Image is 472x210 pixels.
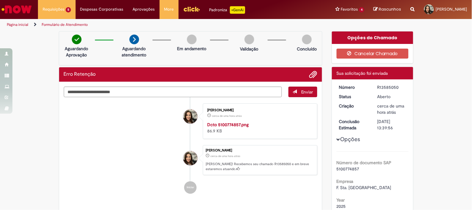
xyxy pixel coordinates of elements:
div: [PERSON_NAME] [206,149,314,152]
img: ServiceNow [1,3,33,16]
div: 86.9 KB [207,122,311,134]
p: Concluído [297,46,317,52]
div: [PERSON_NAME] [207,108,311,112]
ul: Histórico de tíquete [64,97,318,200]
p: [PERSON_NAME]! Recebemos seu chamado R13585050 e em breve estaremos atuando. [206,162,314,171]
b: Empresa [337,179,353,184]
p: Validação [240,46,259,52]
button: Cancelar Chamado [337,49,409,59]
img: check-circle-green.png [72,35,82,44]
time: 01/10/2025 10:39:53 [377,103,404,115]
p: +GenAi [230,6,245,14]
a: Rascunhos [374,7,401,12]
span: cerca de uma hora atrás [210,154,240,158]
time: 01/10/2025 10:39:53 [210,154,240,158]
span: Requisições [43,6,64,12]
span: Enviar [301,89,313,95]
span: F. Sta. [GEOGRAPHIC_DATA] [337,185,391,190]
b: Número de documento SAP [337,160,392,165]
textarea: Digite sua mensagem aqui... [64,87,282,97]
li: Ana Paula Schemes Dos Santos [64,145,318,175]
span: Aprovações [133,6,155,12]
img: img-circle-grey.png [245,35,254,44]
ul: Trilhas de página [5,19,310,31]
span: cerca de uma hora atrás [377,103,404,115]
span: Favoritos [341,6,358,12]
img: img-circle-grey.png [187,35,197,44]
b: Year [337,197,345,203]
button: Enviar [288,87,317,97]
time: 01/10/2025 10:39:50 [212,114,242,118]
p: Em andamento [177,45,206,52]
p: Aguardando atendimento [119,45,149,58]
div: 01/10/2025 10:39:53 [377,103,406,115]
span: 5 [66,7,71,12]
span: 2025 [337,203,346,209]
div: R13585050 [377,84,406,90]
img: arrow-next.png [129,35,139,44]
dt: Conclusão Estimada [334,118,373,131]
a: Dcto 5100774857.png [207,122,249,127]
img: img-circle-grey.png [302,35,312,44]
dt: Status [334,93,373,100]
span: [PERSON_NAME] [436,7,467,12]
div: Opções do Chamado [332,31,413,44]
span: 4 [359,7,364,12]
div: [DATE] 13:39:56 [377,118,406,131]
dt: Criação [334,103,373,109]
a: Página inicial [7,22,28,27]
span: 5100774857 [337,166,359,172]
div: Ana Paula Schemes Dos Santos [183,151,198,165]
h2: Erro Retenção Histórico de tíquete [64,72,96,77]
img: click_logo_yellow_360x200.png [183,4,200,14]
span: Sua solicitação foi enviada [337,70,388,76]
span: Despesas Corporativas [80,6,124,12]
p: Aguardando Aprovação [62,45,92,58]
span: Rascunhos [379,6,401,12]
span: cerca de uma hora atrás [212,114,242,118]
div: Ana Paula Schemes Dos Santos [183,109,198,124]
dt: Número [334,84,373,90]
span: More [164,6,174,12]
div: Padroniza [209,6,245,14]
a: Formulário de Atendimento [42,22,88,27]
button: Adicionar anexos [309,70,317,79]
div: Aberto [377,93,406,100]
